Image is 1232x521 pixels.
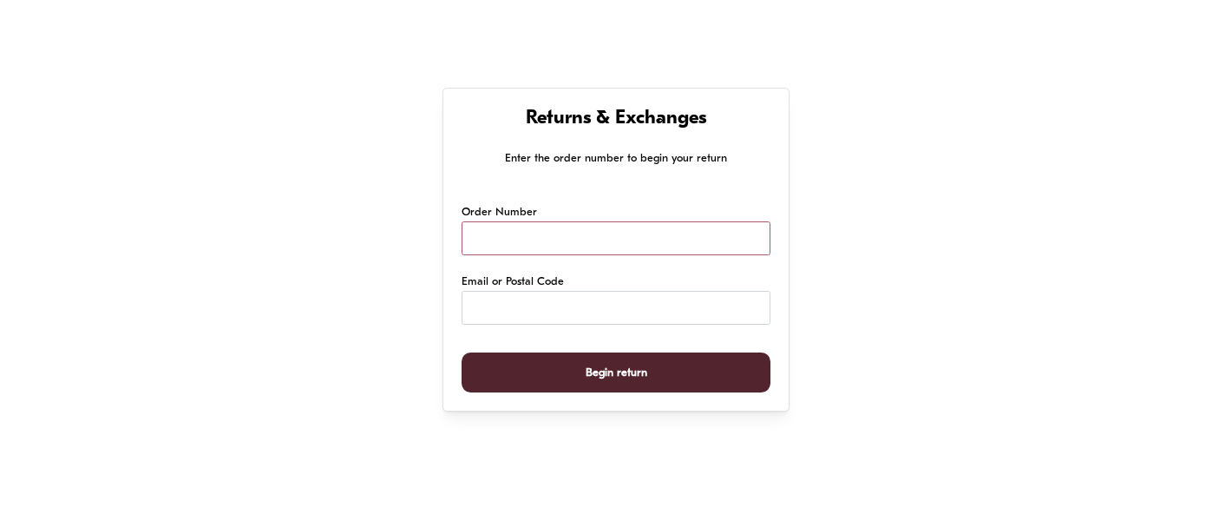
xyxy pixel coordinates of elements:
[462,107,770,132] h1: Returns & Exchanges
[586,353,647,392] span: Begin return
[462,274,564,291] label: Email or Postal Code
[462,149,770,168] p: Enter the order number to begin your return
[462,204,537,221] label: Order Number
[462,353,770,393] button: Begin return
